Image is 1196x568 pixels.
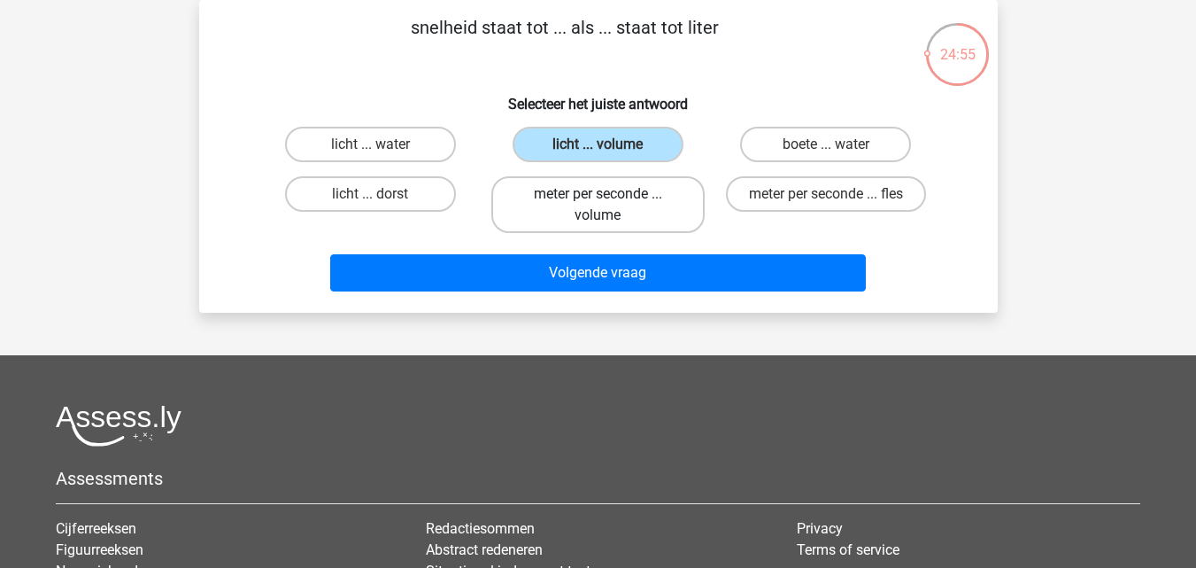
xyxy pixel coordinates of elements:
label: meter per seconde ... fles [726,176,926,212]
label: licht ... volume [513,127,683,162]
button: Volgende vraag [330,254,866,292]
h6: Selecteer het juiste antwoord [228,82,969,113]
a: Abstract redeneren [426,541,543,558]
label: meter per seconde ... volume [491,176,705,233]
img: Assessly logo [56,405,181,447]
label: boete ... water [740,127,911,162]
p: snelheid staat tot ... als ... staat tot liter [228,14,903,67]
a: Terms of service [797,541,899,558]
label: licht ... dorst [285,176,456,212]
a: Redactiesommen [426,520,535,537]
label: licht ... water [285,127,456,162]
a: Cijferreeksen [56,520,136,537]
a: Privacy [797,520,843,537]
h5: Assessments [56,468,1140,489]
a: Figuurreeksen [56,541,143,558]
div: 24:55 [924,21,991,66]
